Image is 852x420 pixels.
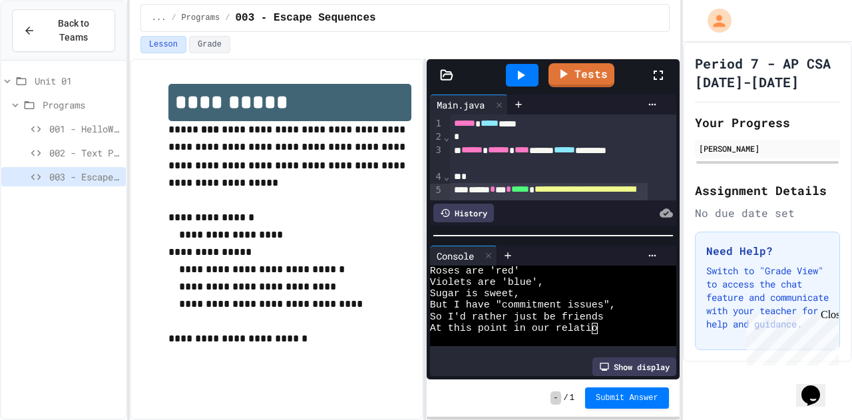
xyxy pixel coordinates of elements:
[706,264,829,331] p: Switch to "Grade View" to access the chat feature and communicate with your teacher for help and ...
[189,36,230,53] button: Grade
[699,142,836,154] div: [PERSON_NAME]
[706,243,829,259] h3: Need Help?
[695,181,840,200] h2: Assignment Details
[35,74,120,88] span: Unit 01
[742,309,839,365] iframe: chat widget
[695,113,840,132] h2: Your Progress
[796,367,839,407] iframe: chat widget
[49,122,120,136] span: 001 - HelloWorld
[695,54,840,91] h1: Period 7 - AP CSA [DATE]-[DATE]
[171,13,176,23] span: /
[49,146,120,160] span: 002 - Text Picture
[235,10,375,26] span: 003 - Escape Sequences
[152,13,166,23] span: ...
[43,98,120,112] span: Programs
[49,170,120,184] span: 003 - Escape Sequences
[182,13,220,23] span: Programs
[225,13,230,23] span: /
[12,9,115,52] button: Back to Teams
[694,5,735,36] div: My Account
[43,17,104,45] span: Back to Teams
[5,5,92,85] div: Chat with us now!Close
[695,205,840,221] div: No due date set
[140,36,186,53] button: Lesson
